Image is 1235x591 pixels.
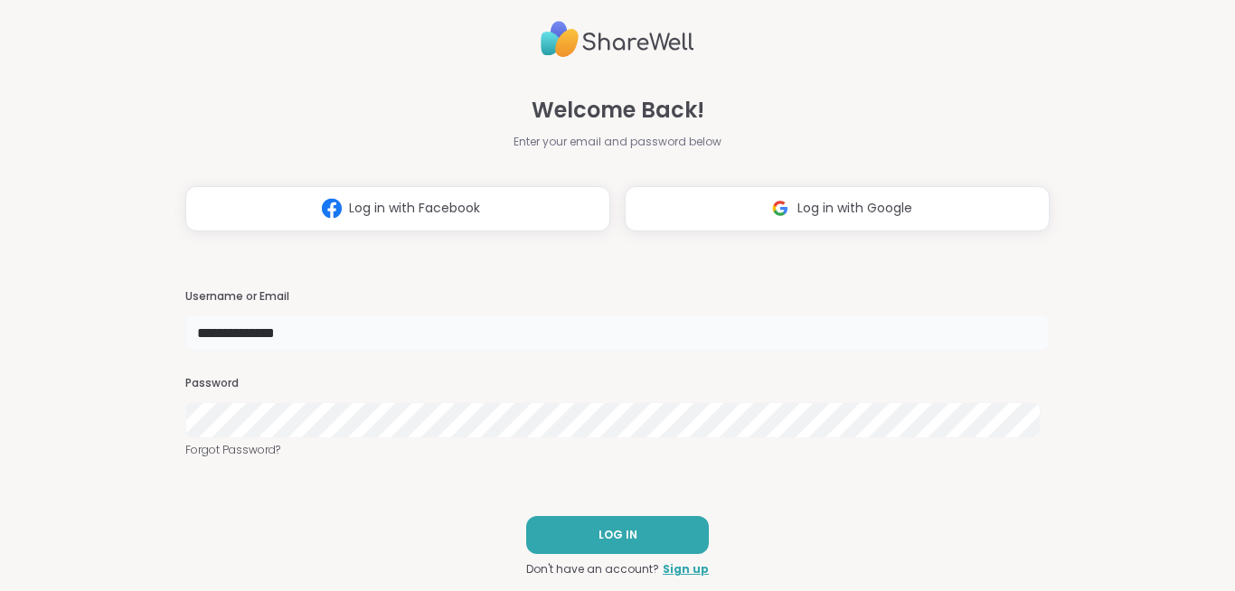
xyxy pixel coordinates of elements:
span: LOG IN [599,527,637,543]
h3: Username or Email [185,289,1050,305]
button: Log in with Facebook [185,186,610,231]
span: Log in with Google [797,199,912,218]
button: LOG IN [526,516,709,554]
a: Forgot Password? [185,442,1050,458]
span: Log in with Facebook [349,199,480,218]
button: Log in with Google [625,186,1050,231]
img: ShareWell Logo [541,14,694,65]
span: Welcome Back! [532,94,704,127]
img: ShareWell Logomark [315,192,349,225]
span: Don't have an account? [526,561,659,577]
a: Sign up [663,561,709,577]
img: ShareWell Logomark [763,192,797,225]
h3: Password [185,376,1050,391]
span: Enter your email and password below [514,134,721,150]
